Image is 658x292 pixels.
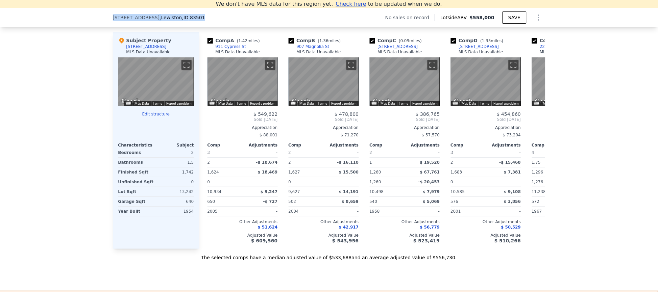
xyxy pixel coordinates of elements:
span: 1,260 [370,180,381,184]
span: $ 543,956 [332,238,359,243]
a: Terms (opens in new tab) [480,102,490,105]
div: - [325,148,359,157]
span: ( miles) [478,38,506,43]
span: 576 [451,199,459,204]
a: Report a problem [494,102,519,105]
span: 1,260 [370,170,381,175]
div: Other Adjustments [370,219,440,224]
span: $ 71,270 [341,133,359,137]
button: SAVE [503,11,526,24]
span: $ 42,917 [339,225,359,230]
span: $ 3,856 [504,199,521,204]
span: Sold [DATE] [532,117,602,122]
div: Map [208,57,278,106]
span: $ 73,294 [503,133,521,137]
div: Map [289,57,359,106]
button: Keyboard shortcuts [534,102,539,105]
div: MLS Data Unavailable [378,49,422,55]
button: Map Data [219,101,233,106]
div: Subject Property [118,37,171,44]
a: [STREET_ADDRESS] [370,44,418,49]
div: - [487,148,521,157]
button: Toggle fullscreen view [509,60,519,70]
span: 3 [451,150,454,155]
div: Map [532,57,602,106]
div: 13,242 [157,187,194,196]
span: -$ 18,674 [256,160,278,165]
div: - [244,148,278,157]
span: 1,296 [532,170,543,175]
div: Map [118,57,194,106]
span: 1,624 [208,170,219,175]
div: MLS Data Unavailable [297,49,341,55]
div: 640 [157,197,194,206]
button: Show Options [532,11,545,24]
span: [STREET_ADDRESS] [113,14,160,21]
div: - [244,177,278,187]
span: $ 510,266 [494,238,521,243]
div: Appreciation [208,125,278,130]
div: Map [370,57,440,106]
span: -$ 16,110 [337,160,359,165]
span: 10,498 [370,189,384,194]
a: Terms (opens in new tab) [153,102,163,105]
img: Google [290,97,313,106]
span: 1.42 [239,38,248,43]
a: Terms (opens in new tab) [237,102,246,105]
a: Report a problem [167,102,192,105]
div: [STREET_ADDRESS] [459,44,499,49]
span: ( miles) [234,38,263,43]
div: Lot Sqft [118,187,155,196]
div: Adjusted Value [532,233,602,238]
a: 911 Cypress St [208,44,246,49]
span: $ 51,624 [258,225,278,230]
span: $ 50,529 [501,225,521,230]
a: Open this area in Google Maps (opens a new window) [290,97,313,106]
div: Street View [208,57,278,106]
div: 1.75 [532,158,566,167]
span: $ 9,247 [261,189,277,194]
span: 2 [289,150,291,155]
span: 0 [208,180,210,184]
span: , ID 83501 [182,15,205,20]
button: Keyboard shortcuts [453,102,458,105]
span: 0 [289,180,291,184]
div: MLS Data Unavailable [540,49,585,55]
div: - [406,148,440,157]
span: 1,683 [451,170,462,175]
div: Comp [451,142,486,148]
span: $ 14,191 [339,189,359,194]
span: 2 [370,150,372,155]
div: 1.5 [157,158,194,167]
div: 0 [157,177,194,187]
span: ( miles) [315,38,344,43]
button: Map Data [381,101,395,106]
div: Street View [451,57,521,106]
div: Adjusted Value [289,233,359,238]
span: $ 57,570 [422,133,440,137]
div: - [487,177,521,187]
span: $ 88,001 [260,133,277,137]
button: Keyboard shortcuts [126,102,130,105]
span: $ 7,979 [423,189,440,194]
div: Adjusted Value [370,233,440,238]
button: Toggle fullscreen view [265,60,275,70]
div: MLS Data Unavailable [126,49,171,55]
span: 0.09 [400,38,410,43]
div: Unfinished Sqft [118,177,155,187]
div: 907 Magnolia St [297,44,330,49]
button: Edit structure [118,111,194,117]
span: 9,627 [289,189,300,194]
div: Year Built [118,207,155,216]
span: $ 18,469 [258,170,278,175]
div: Comp E [532,37,587,44]
span: 1,627 [289,170,300,175]
span: $ 56,779 [420,225,440,230]
span: $ 19,520 [420,160,440,165]
div: MLS Data Unavailable [459,49,504,55]
a: Report a problem [332,102,357,105]
div: [STREET_ADDRESS] [378,44,418,49]
div: 1 [370,158,404,167]
button: Toggle fullscreen view [181,60,192,70]
button: Keyboard shortcuts [291,102,295,105]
